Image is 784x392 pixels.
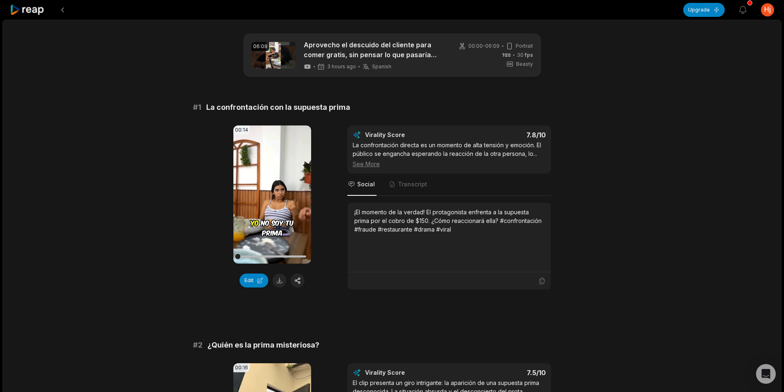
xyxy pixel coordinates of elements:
span: Spanish [372,63,391,70]
span: Transcript [398,180,427,188]
div: 7.8 /10 [457,131,546,139]
span: 30 [517,51,533,59]
span: La confrontación con la supuesta prima [206,102,350,113]
span: Beasty [516,60,533,68]
span: fps [525,52,533,58]
span: # 1 [193,102,201,113]
div: ¡El momento de la verdad! El protagonista enfrenta a la supuesta prima por el cobro de $150. ¿Cóm... [354,208,544,234]
div: La confrontación directa es un momento de alta tensión y emoción. El público se engancha esperand... [353,141,546,168]
div: See More [353,160,546,168]
div: Virality Score [365,131,454,139]
a: Aprovecho el descuido del cliente para comer gratis, sin pensar lo que pasaría después [304,40,446,60]
span: 3 hours ago [327,63,356,70]
span: 00:00 - 06:09 [468,42,500,50]
span: ¿Quién es la prima misteriosa? [207,339,319,351]
span: # 2 [193,339,202,351]
div: Virality Score [365,369,454,377]
span: Portrait [516,42,533,50]
span: Social [357,180,375,188]
div: 7.5 /10 [457,369,546,377]
button: Edit [240,274,268,288]
video: Your browser does not support mp4 format. [233,125,311,264]
nav: Tabs [347,174,551,196]
button: Upgrade [683,3,725,17]
div: Open Intercom Messenger [756,364,776,384]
